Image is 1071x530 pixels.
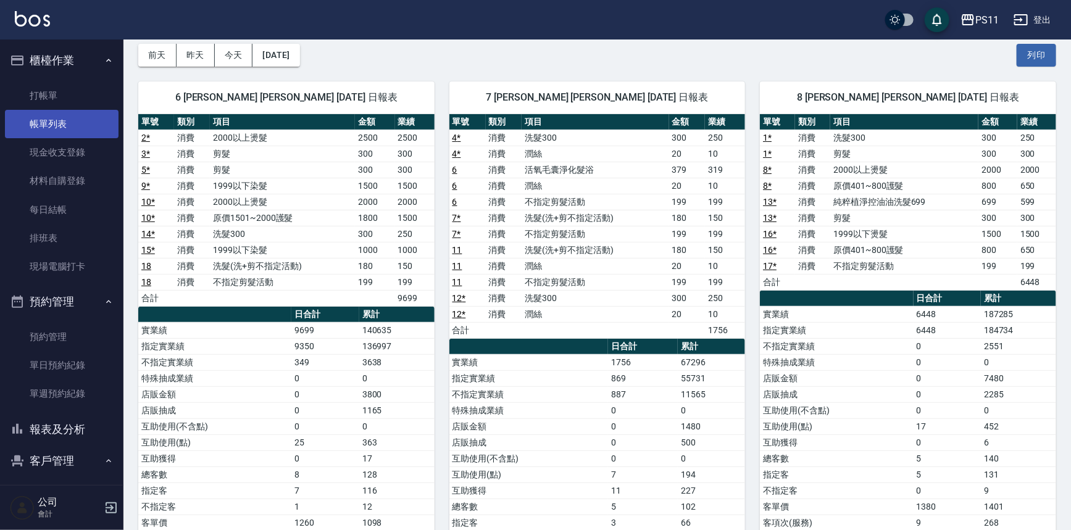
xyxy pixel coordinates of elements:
[705,114,745,130] th: 業績
[760,338,913,354] td: 不指定實業績
[486,114,522,130] th: 類別
[705,322,745,338] td: 1756
[210,178,355,194] td: 1999以下染髮
[174,130,210,146] td: 消費
[153,91,420,104] span: 6 [PERSON_NAME] [PERSON_NAME] [DATE] 日報表
[608,386,678,402] td: 887
[141,277,151,287] a: 18
[5,44,119,77] button: 櫃檯作業
[138,434,291,450] td: 互助使用(點)
[359,338,435,354] td: 136997
[795,194,830,210] td: 消費
[210,114,355,130] th: 項目
[486,306,522,322] td: 消費
[449,114,746,339] table: a dense table
[1017,146,1056,162] td: 300
[355,162,394,178] td: 300
[486,178,522,194] td: 消費
[830,130,978,146] td: 洗髮300
[38,508,101,520] p: 會計
[669,258,706,274] td: 20
[669,130,706,146] td: 300
[486,242,522,258] td: 消費
[608,370,678,386] td: 869
[449,466,608,482] td: 互助使用(點)
[174,162,210,178] td: 消費
[452,197,457,207] a: 6
[395,162,435,178] td: 300
[174,242,210,258] td: 消費
[291,434,359,450] td: 25
[395,226,435,242] td: 250
[978,114,1017,130] th: 金額
[359,499,435,515] td: 12
[141,261,151,271] a: 18
[359,482,435,499] td: 116
[449,114,486,130] th: 單號
[705,306,745,322] td: 10
[669,290,706,306] td: 300
[486,146,522,162] td: 消費
[678,370,745,386] td: 55731
[174,258,210,274] td: 消費
[608,466,678,482] td: 7
[449,386,608,402] td: 不指定實業績
[914,291,981,307] th: 日合計
[1017,130,1056,146] td: 250
[981,370,1056,386] td: 7480
[914,434,981,450] td: 0
[210,242,355,258] td: 1999以下染髮
[760,402,913,418] td: 互助使用(不含點)
[15,11,50,27] img: Logo
[138,386,291,402] td: 店販金額
[522,194,669,210] td: 不指定剪髮活動
[359,370,435,386] td: 0
[914,418,981,434] td: 17
[291,482,359,499] td: 7
[678,434,745,450] td: 500
[978,130,1017,146] td: 300
[138,290,174,306] td: 合計
[1017,114,1056,130] th: 業績
[138,418,291,434] td: 互助使用(不含點)
[452,261,462,271] a: 11
[795,130,830,146] td: 消費
[522,306,669,322] td: 潤絲
[38,496,101,508] h5: 公司
[522,274,669,290] td: 不指定剪髮活動
[291,450,359,466] td: 0
[522,226,669,242] td: 不指定剪髮活動
[449,434,608,450] td: 店販抽成
[291,338,359,354] td: 9350
[608,402,678,418] td: 0
[705,178,745,194] td: 10
[914,450,981,466] td: 5
[355,274,394,290] td: 199
[5,323,119,351] a: 預約管理
[775,91,1041,104] span: 8 [PERSON_NAME] [PERSON_NAME] [DATE] 日報表
[669,274,706,290] td: 199
[522,178,669,194] td: 潤絲
[291,402,359,418] td: 0
[452,277,462,287] a: 11
[210,210,355,226] td: 原價1501~2000護髮
[5,110,119,138] a: 帳單列表
[830,242,978,258] td: 原價401~800護髮
[486,258,522,274] td: 消費
[522,210,669,226] td: 洗髮(洗+剪不指定活動)
[669,210,706,226] td: 180
[210,194,355,210] td: 2000以上燙髮
[795,162,830,178] td: 消費
[669,242,706,258] td: 180
[1009,9,1056,31] button: 登出
[359,402,435,418] td: 1165
[795,242,830,258] td: 消費
[608,434,678,450] td: 0
[705,162,745,178] td: 319
[830,146,978,162] td: 剪髮
[914,499,981,515] td: 1380
[914,322,981,338] td: 6448
[760,450,913,466] td: 總客數
[1017,274,1056,290] td: 6448
[608,354,678,370] td: 1756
